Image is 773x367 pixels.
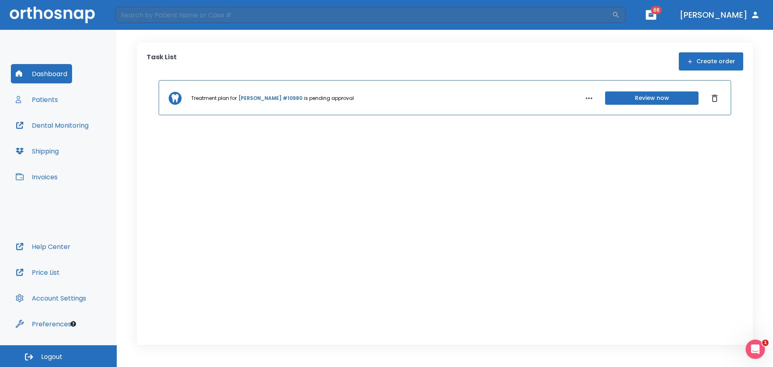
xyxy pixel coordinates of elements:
[746,340,765,359] iframe: Intercom live chat
[115,7,612,23] input: Search by Patient Name or Case #
[11,64,72,83] button: Dashboard
[605,91,699,105] button: Review now
[679,52,743,70] button: Create order
[762,340,769,346] span: 1
[11,288,91,308] button: Account Settings
[11,116,93,135] button: Dental Monitoring
[11,90,63,109] button: Patients
[11,237,75,256] button: Help Center
[41,352,62,361] span: Logout
[10,6,95,23] img: Orthosnap
[304,95,354,102] p: is pending approval
[676,8,763,22] button: [PERSON_NAME]
[651,6,662,14] span: 68
[11,167,62,187] button: Invoices
[147,52,177,70] p: Task List
[11,314,76,334] button: Preferences
[70,320,77,328] div: Tooltip anchor
[11,263,64,282] button: Price List
[238,95,302,102] a: [PERSON_NAME] #10980
[708,92,721,105] button: Dismiss
[191,95,237,102] p: Treatment plan for
[11,141,64,161] button: Shipping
